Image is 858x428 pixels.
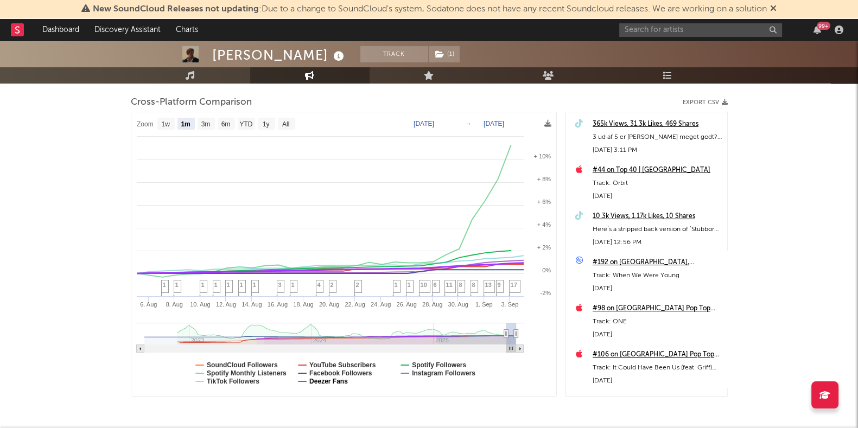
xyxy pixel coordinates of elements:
[446,282,453,288] span: 11
[412,361,466,369] text: Spotify Followers
[593,164,722,177] a: #44 on Top 40 | [GEOGRAPHIC_DATA]
[537,244,551,251] text: + 2%
[201,120,210,128] text: 3m
[593,361,722,374] div: Track: It Could Have Been Us (feat. Griff) [Acoustic Version]
[593,190,722,203] div: [DATE]
[309,361,376,369] text: YouTube Subscribers
[356,282,359,288] span: 2
[207,361,278,369] text: SoundCloud Followers
[593,256,722,269] a: #192 on [GEOGRAPHIC_DATA], [GEOGRAPHIC_DATA]
[485,282,492,288] span: 13
[421,282,427,288] span: 10
[593,131,722,144] div: 3 ud af 5 er [PERSON_NAME] meget godt? #ABeautifulRealLife
[537,199,551,205] text: + 6%
[87,19,168,41] a: Discovery Assistant
[498,282,501,288] span: 9
[309,378,348,385] text: Deezer Fans
[293,301,313,308] text: 18. Aug
[429,46,460,62] button: (1)
[414,120,434,127] text: [DATE]
[215,301,236,308] text: 12. Aug
[227,282,230,288] span: 1
[291,282,295,288] span: 1
[619,23,782,37] input: Search for artists
[240,282,243,288] span: 1
[593,144,722,157] div: [DATE] 3:11 PM
[593,302,722,315] a: #98 on [GEOGRAPHIC_DATA] Pop Top Videos
[593,223,722,236] div: Here’s a stripped back version of ‘Stubborn Heart’ you definitely didn’t ask for 🙃❤️ What’s your ...
[207,378,259,385] text: TikTok Followers
[465,120,472,127] text: →
[207,369,287,377] text: Spotify Monthly Listeners
[241,301,262,308] text: 14. Aug
[319,301,339,308] text: 20. Aug
[408,282,411,288] span: 1
[593,394,722,407] a: #154 on Slovakia Music Top Videos
[540,290,551,296] text: -2%
[345,301,365,308] text: 22. Aug
[428,46,460,62] span: ( 1 )
[396,301,416,308] text: 26. Aug
[593,236,722,249] div: [DATE] 12:56 PM
[593,269,722,282] div: Track: When We Were Young
[683,99,728,106] button: Export CSV
[175,282,179,288] span: 1
[593,374,722,387] div: [DATE]
[360,46,428,62] button: Track
[214,282,218,288] span: 1
[309,369,372,377] text: Facebook Followers
[537,221,551,228] text: + 4%
[267,301,287,308] text: 16. Aug
[221,120,230,128] text: 6m
[317,282,321,288] span: 4
[253,282,256,288] span: 1
[201,282,205,288] span: 1
[262,120,269,128] text: 1y
[395,282,398,288] span: 1
[537,176,551,182] text: + 8%
[472,282,475,288] span: 8
[163,282,166,288] span: 1
[282,120,289,128] text: All
[593,328,722,341] div: [DATE]
[93,5,259,14] span: New SoundCloud Releases not updating
[459,282,462,288] span: 8
[131,96,252,109] span: Cross-Platform Comparison
[239,120,252,128] text: YTD
[501,301,518,308] text: 3. Sep
[35,19,87,41] a: Dashboard
[181,120,190,128] text: 1m
[448,301,468,308] text: 30. Aug
[475,301,492,308] text: 1. Sep
[422,301,442,308] text: 28. Aug
[817,22,830,30] div: 99 +
[93,5,767,14] span: : Due to a change to SoundCloud's system, Sodatone does not have any recent Soundcloud releases. ...
[770,5,777,14] span: Dismiss
[511,282,517,288] span: 17
[484,120,504,127] text: [DATE]
[168,19,206,41] a: Charts
[813,25,821,34] button: 99+
[593,210,722,223] a: 10.3k Views, 1.17k Likes, 10 Shares
[533,153,551,159] text: + 10%
[166,301,182,308] text: 8. Aug
[140,301,157,308] text: 6. Aug
[593,282,722,295] div: [DATE]
[542,267,551,273] text: 0%
[370,301,390,308] text: 24. Aug
[593,177,722,190] div: Track: Orbit
[278,282,282,288] span: 3
[434,282,437,288] span: 6
[593,118,722,131] a: 365k Views, 31.3k Likes, 469 Shares
[593,348,722,361] a: #106 on [GEOGRAPHIC_DATA] Pop Top Videos
[331,282,334,288] span: 2
[412,369,475,377] text: Instagram Followers
[137,120,154,128] text: Zoom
